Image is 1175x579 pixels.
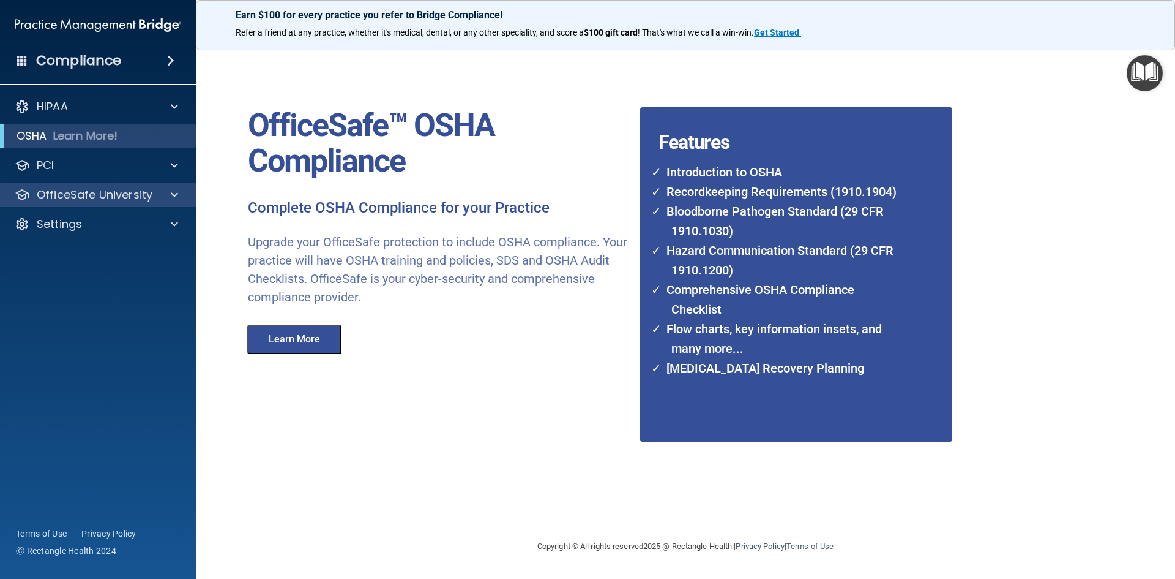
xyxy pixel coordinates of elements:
a: HIPAA [15,99,178,114]
h4: Compliance [36,52,121,69]
a: Privacy Policy [736,542,784,551]
span: ! That's what we call a win-win. [638,28,754,37]
strong: $100 gift card [584,28,638,37]
div: Copyright © All rights reserved 2025 @ Rectangle Health | | [462,527,909,566]
strong: Get Started [754,28,799,37]
span: Refer a friend at any practice, whether it's medical, dental, or any other speciality, and score a [236,28,584,37]
li: Bloodborne Pathogen Standard (29 CFR 1910.1030) [659,202,904,241]
a: Settings [15,217,178,232]
li: Introduction to OSHA [659,162,904,182]
li: [MEDICAL_DATA] Recovery Planning [659,358,904,378]
a: OfficeSafe University [15,187,178,202]
a: Get Started [754,28,801,37]
img: PMB logo [15,13,181,37]
p: OfficeSafe University [37,187,152,202]
p: Complete OSHA Compliance for your Practice [248,199,631,218]
a: Privacy Policy [81,528,136,540]
li: Recordkeeping Requirements (1910.1904) [659,182,904,202]
a: PCI [15,158,178,173]
p: Settings [37,217,82,232]
p: OSHA [17,129,47,143]
a: Terms of Use [786,542,834,551]
p: Learn More! [53,129,118,143]
li: Flow charts, key information insets, and many more... [659,319,904,358]
span: Ⓒ Rectangle Health 2024 [16,545,116,557]
p: Earn $100 for every practice you refer to Bridge Compliance! [236,9,1135,21]
li: Comprehensive OSHA Compliance Checklist [659,280,904,319]
p: HIPAA [37,99,68,114]
button: Open Resource Center [1127,55,1163,91]
p: PCI [37,158,54,173]
p: OfficeSafe™ OSHA Compliance [248,108,631,179]
a: Learn More [239,335,354,344]
a: Terms of Use [16,528,67,540]
p: Upgrade your OfficeSafe protection to include OSHA compliance. Your practice will have OSHA train... [248,233,631,306]
button: Learn More [247,325,341,354]
li: Hazard Communication Standard (29 CFR 1910.1200) [659,241,904,280]
h4: Features [640,107,920,132]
